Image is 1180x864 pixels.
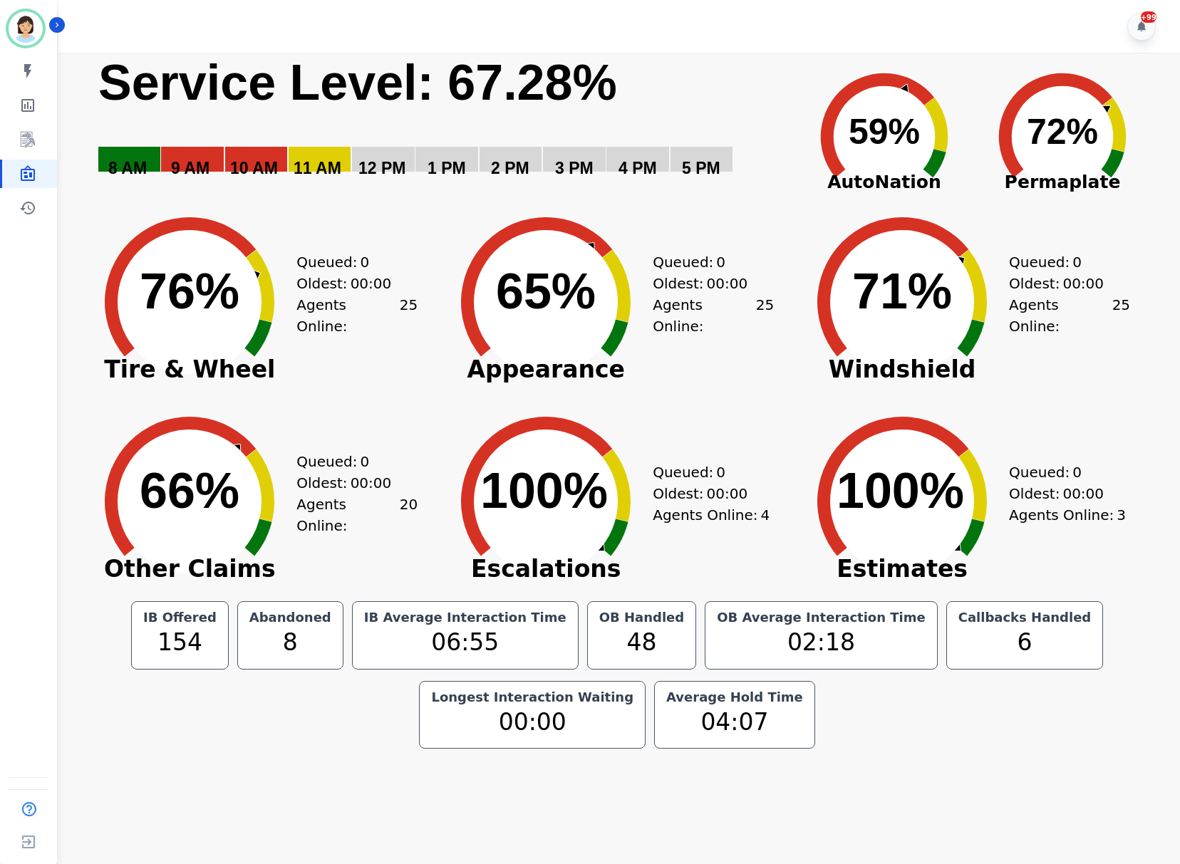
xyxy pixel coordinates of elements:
[653,294,774,337] div: Agents Online:
[663,690,806,704] div: Average Hold Time
[714,610,928,625] div: OB Average Interaction Time
[1141,11,1156,23] div: +99
[956,625,1094,660] div: 6
[140,610,219,625] div: IB Offered
[428,690,636,704] div: Longest Interaction Waiting
[1009,273,1116,294] div: Oldest:
[361,610,569,625] div: IB Average Interaction Time
[428,159,466,177] text: 1 PM
[760,504,770,526] span: 4
[1072,251,1082,273] span: 0
[296,294,418,337] div: Agents Online:
[1009,504,1130,526] div: Agents Online:
[360,251,369,273] span: 0
[83,363,296,377] span: Tire & Wheel
[716,251,725,273] span: 0
[707,273,748,294] span: 00:00
[653,504,774,526] div: Agents Online:
[428,704,636,740] div: 00:00
[140,463,239,519] text: 66%
[1009,483,1116,504] div: Oldest:
[653,462,760,483] div: Queued:
[230,159,278,177] text: 10 AM
[596,625,687,660] div: 48
[9,11,43,46] img: Bordered avatar
[795,562,1009,576] span: Estimates
[1009,294,1130,337] div: Agents Online:
[682,159,720,177] text: 5 PM
[1072,462,1082,483] span: 0
[247,625,334,660] div: 8
[98,55,617,110] text: Service Level: 67.28%
[1112,294,1130,337] span: 25
[294,159,341,177] text: 11 AM
[714,625,928,660] div: 02:18
[491,159,529,177] text: 2 PM
[852,264,952,319] text: 71%
[247,610,334,625] div: Abandoned
[83,562,296,576] span: Other Claims
[140,264,239,319] text: 76%
[496,264,596,319] text: 65%
[1027,112,1098,152] text: 72%
[296,472,403,494] div: Oldest:
[439,562,653,576] span: Escalations
[480,463,608,519] text: 100%
[1009,251,1116,273] div: Queued:
[439,363,653,377] span: Appearance
[351,273,392,294] span: 00:00
[171,159,209,177] text: 9 AM
[358,159,405,177] text: 12 PM
[716,462,725,483] span: 0
[296,494,418,536] div: Agents Online:
[596,610,687,625] div: OB Handled
[795,363,1009,377] span: Windshield
[296,251,403,273] div: Queued:
[555,159,594,177] text: 3 PM
[653,273,760,294] div: Oldest:
[361,625,569,660] div: 06:55
[296,273,403,294] div: Oldest:
[619,159,657,177] text: 4 PM
[400,494,418,536] span: 20
[351,472,392,494] span: 00:00
[756,294,774,337] span: 25
[795,169,973,196] span: AutoNation
[296,451,403,472] div: Queued:
[400,294,418,337] span: 25
[849,112,920,152] text: 59%
[1062,483,1104,504] span: 00:00
[653,251,760,273] div: Queued:
[1117,504,1126,526] span: 3
[707,483,748,504] span: 00:00
[140,625,219,660] div: 154
[653,483,760,504] div: Oldest:
[663,704,806,740] div: 04:07
[108,159,147,177] text: 8 AM
[837,463,964,519] text: 100%
[1062,273,1104,294] span: 00:00
[973,169,1151,196] span: Permaplate
[97,53,786,199] svg: Service Level: 0%
[1009,462,1116,483] div: Queued:
[956,610,1094,625] div: Callbacks Handled
[360,451,369,472] span: 0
